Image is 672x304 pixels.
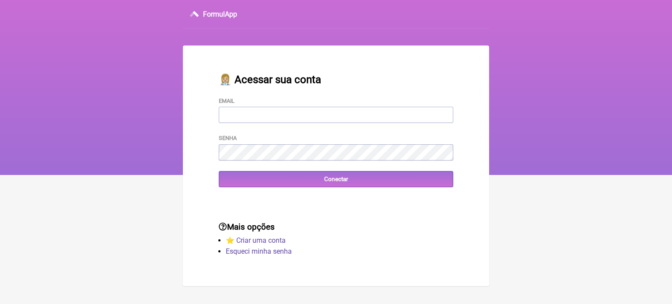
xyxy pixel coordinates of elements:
[219,222,453,232] h3: Mais opções
[203,10,237,18] h3: FormulApp
[226,247,292,255] a: Esqueci minha senha
[219,171,453,187] input: Conectar
[219,135,237,141] label: Senha
[226,236,286,245] a: ⭐️ Criar uma conta
[219,73,453,86] h2: 👩🏼‍⚕️ Acessar sua conta
[219,98,234,104] label: Email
